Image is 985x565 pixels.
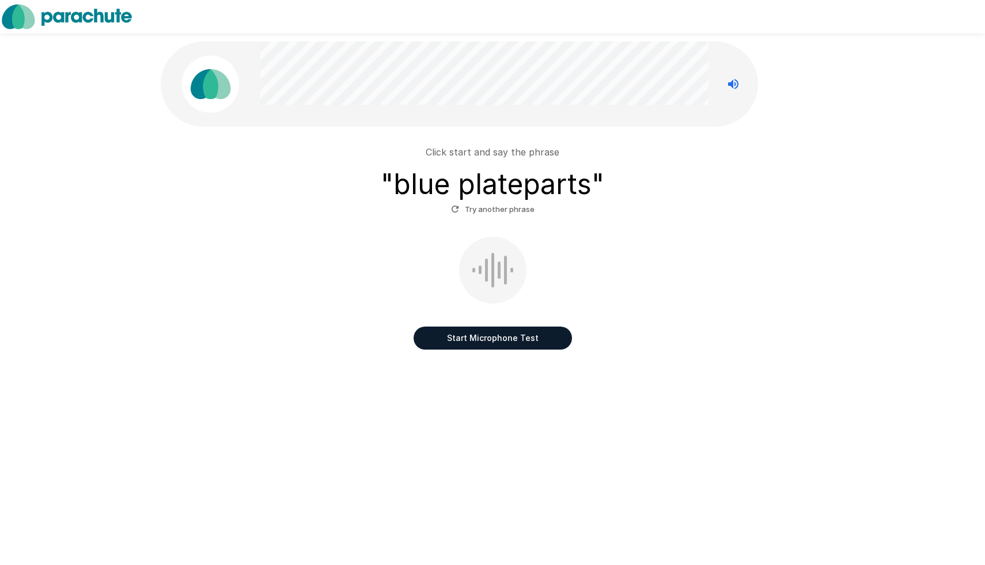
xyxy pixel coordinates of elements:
[426,145,559,159] p: Click start and say the phrase
[722,73,745,96] button: Stop reading questions aloud
[181,55,239,113] img: parachute_avatar.png
[381,168,604,200] h3: " blue plateparts "
[448,200,537,218] button: Try another phrase
[414,327,572,350] button: Start Microphone Test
